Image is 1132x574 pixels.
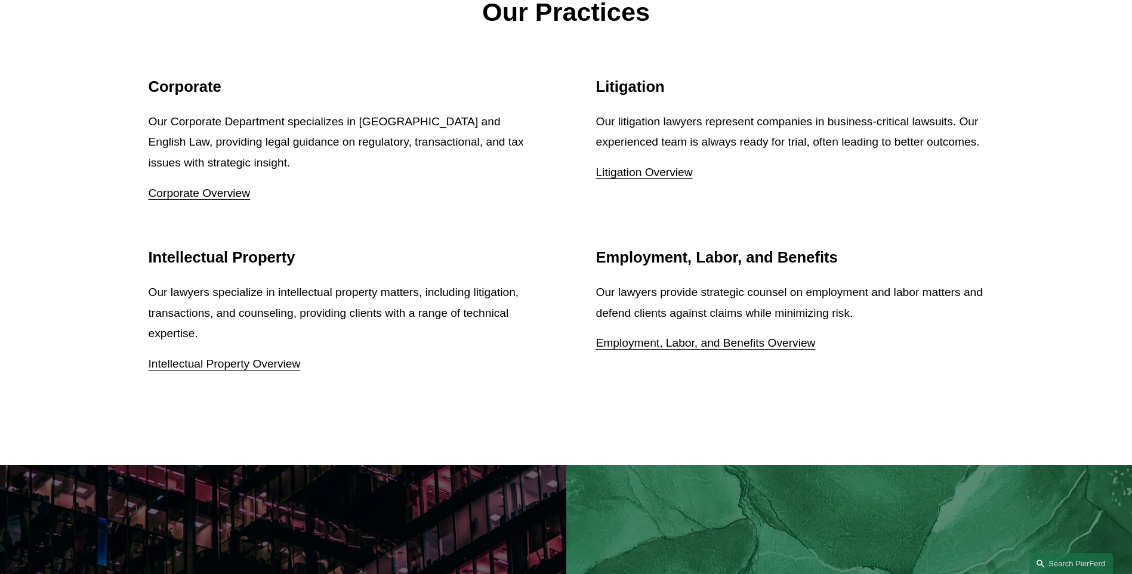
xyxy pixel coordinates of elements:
a: Employment, Labor, and Benefits Overview [596,337,816,349]
h2: Intellectual Property [149,248,536,267]
p: Our Corporate Department specializes in [GEOGRAPHIC_DATA] and English Law, providing legal guidan... [149,112,536,174]
p: Our lawyers specialize in intellectual property matters, including litigation, transactions, and ... [149,282,536,344]
h2: Litigation [596,78,984,96]
a: Intellectual Property Overview [149,357,301,370]
h2: Corporate [149,78,536,96]
h2: Employment, Labor, and Benefits [596,248,984,267]
a: Litigation Overview [596,166,693,178]
p: Our litigation lawyers represent companies in business-critical lawsuits. Our experienced team is... [596,112,984,153]
a: Corporate Overview [149,187,251,199]
p: Our lawyers provide strategic counsel on employment and labor matters and defend clients against ... [596,282,984,323]
a: Search this site [1029,553,1113,574]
